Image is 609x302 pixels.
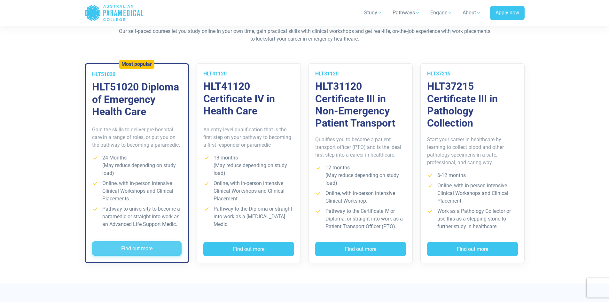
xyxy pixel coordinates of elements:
a: HLT37215 HLT37215 Certificate III in Pathology Collection Start your career in healthcare by lear... [420,63,525,263]
button: Find out more [315,242,406,257]
p: Qualifies you to become a patient transport officer (PTO) and is the ideal first step into a care... [315,136,406,159]
h3: HLT37215 Certificate III in Pathology Collection [427,80,518,129]
li: Online, with in-person intensive Clinical Workshop. [315,190,406,205]
a: Engage [426,4,456,22]
li: 24 Months (May reduce depending on study load) [92,154,182,177]
li: Online, with in-person intensive Clinical Workshops and Clinical Placement. [203,180,294,203]
a: Apply now [490,6,525,20]
button: Find out more [203,242,294,257]
li: 18 months (May reduce depending on study load) [203,154,294,177]
li: Pathway to the Diploma or straight into work as a [MEDICAL_DATA] Medic. [203,205,294,228]
a: HLT31120 HLT31120 Certificate III in Non-Emergency Patient Transport Qualifies you to become a pa... [308,63,413,263]
li: 6-12 months [427,172,518,179]
button: Find out more [92,241,182,256]
li: Pathway to university to become a paramedic or straight into work as an Advanced Life Support Medic. [92,205,182,228]
h3: HLT41120 Certificate IV in Health Care [203,80,294,117]
a: About [459,4,485,22]
p: An entry-level qualification that is the first step on your pathway to becoming a first responder... [203,126,294,149]
button: Find out more [427,242,518,257]
span: HLT51020 [92,71,115,77]
p: Gain the skills to deliver pre-hospital care in a range of roles, or put you on the pathway to be... [92,126,182,149]
li: Online, with in-person intensive Clinical Workshops and Clinical Placement. [427,182,518,205]
a: HLT41120 HLT41120 Certificate IV in Health Care An entry-level qualification that is the first st... [197,63,301,263]
li: Online, with in-person intensive Clinical Workshops and Clinical Placements. [92,180,182,203]
a: Most popular HLT51020 HLT51020 Diploma of Emergency Health Care Gain the skills to deliver pre-ho... [85,63,189,263]
li: 12 months (May reduce depending on study load) [315,164,406,187]
a: Pathways [389,4,424,22]
h3: HLT31120 Certificate III in Non-Emergency Patient Transport [315,80,406,129]
h3: HLT51020 Diploma of Emergency Health Care [92,81,182,118]
span: HLT37215 [427,71,450,77]
span: HLT41120 [203,71,227,77]
h5: Most popular [121,61,152,67]
a: Australian Paramedical College [85,3,144,23]
a: Study [360,4,386,22]
p: Start your career in healthcare by learning to collect blood and other pathology specimens in a s... [427,136,518,166]
p: Our self-paced courses let you study online in your own time, gain practical skills with clinical... [118,27,492,43]
li: Pathway to the Certificate IV or Diploma, or straight into work as a Patient Transport Officer (P... [315,207,406,230]
li: Work as a Pathology Collector or use this as a stepping stone to further study in healthcare [427,207,518,230]
span: HLT31120 [315,71,339,77]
